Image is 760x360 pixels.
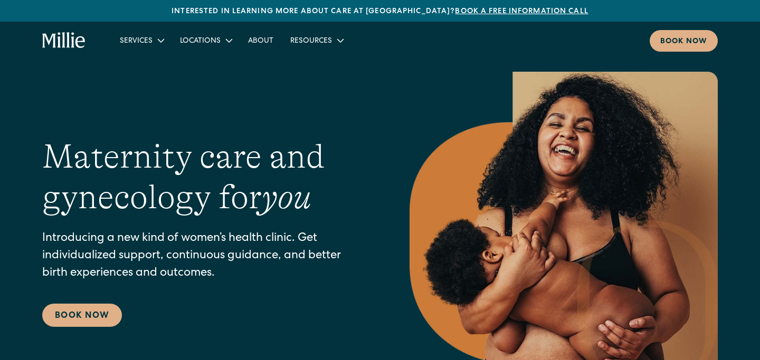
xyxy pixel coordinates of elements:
[172,32,240,49] div: Locations
[42,32,86,49] a: home
[120,36,153,47] div: Services
[455,8,588,15] a: Book a free information call
[282,32,351,49] div: Resources
[42,137,367,218] h1: Maternity care and gynecology for
[290,36,332,47] div: Resources
[111,32,172,49] div: Services
[650,30,718,52] a: Book now
[660,36,707,47] div: Book now
[180,36,221,47] div: Locations
[42,304,122,327] a: Book Now
[240,32,282,49] a: About
[42,230,367,283] p: Introducing a new kind of women’s health clinic. Get individualized support, continuous guidance,...
[262,178,311,216] em: you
